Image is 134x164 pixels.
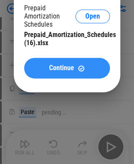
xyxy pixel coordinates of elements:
[24,58,110,78] button: ContinueContinue
[85,13,100,20] span: Open
[49,65,74,71] span: Continue
[24,4,75,28] div: Prepaid Amortization Schedules
[24,31,110,47] div: Prepaid_Amortization_Schedules (16).xlsx
[78,65,85,72] img: Continue
[75,9,110,23] button: Open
